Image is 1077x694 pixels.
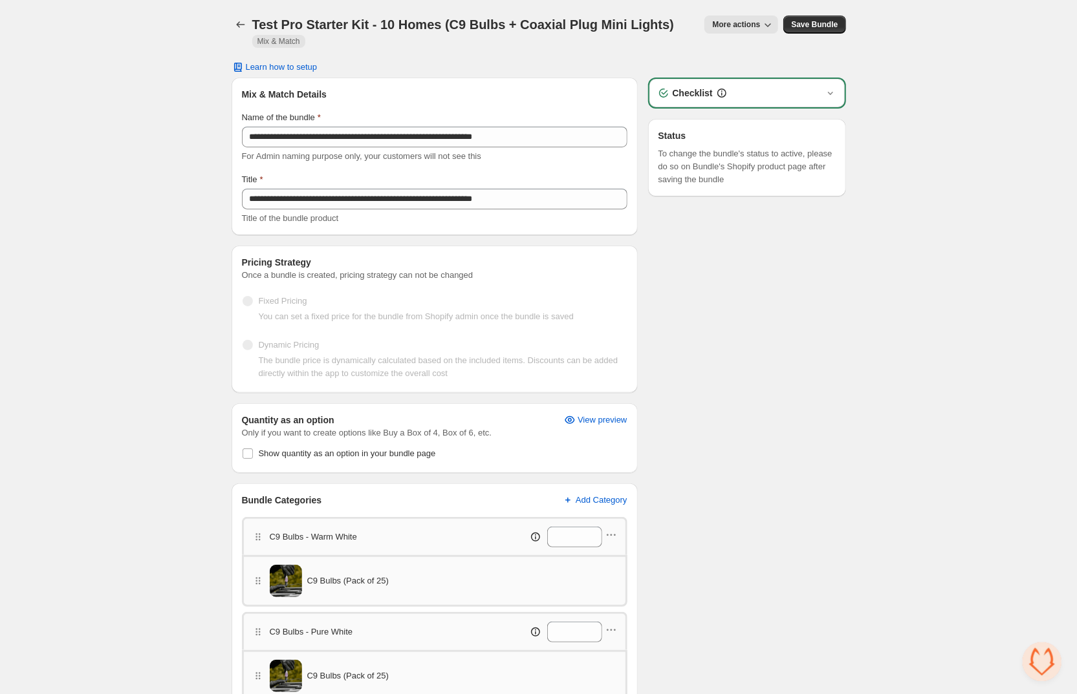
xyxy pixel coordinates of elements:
p: C9 Bulbs - Warm White [270,531,357,543]
p: C9 Bulbs - Pure White [270,626,353,638]
span: To change the bundle's status to active, please do so on Bundle's Shopify product page after savi... [658,147,836,186]
span: C9 Bulbs (Pack of 25) [307,574,389,587]
span: Show quantity as an option in your bundle page [259,448,436,458]
button: View preview [556,410,635,430]
span: Learn how to setup [246,62,318,72]
h3: Pricing Strategy [242,256,627,269]
a: Open chat [1023,642,1061,681]
span: For Admin naming purpose only, your customers will not see this [242,151,481,161]
span: C9 Bulbs (Pack of 25) [307,669,389,682]
h3: Mix & Match Details [242,88,627,101]
span: The bundle price is dynamically calculated based on the included items. Discounts can be added di... [259,355,618,378]
span: More actions [712,19,760,30]
span: Dynamic Pricing [259,339,320,352]
span: Save Bundle [791,19,838,30]
h3: Quantity as an option [242,414,334,426]
h3: Checklist [673,87,713,100]
button: More actions [704,16,778,34]
span: You can set a fixed price for the bundle from Shopify admin once the bundle is saved [259,311,574,321]
h3: Bundle Categories [242,494,322,507]
span: Once a bundle is created, pricing strategy can not be changed [242,269,627,282]
label: Title [242,173,263,186]
span: Only if you want to create options like Buy a Box of 4, Box of 6, etc. [242,426,627,439]
img: C9 Bulbs (Pack of 25) [270,660,302,692]
label: Name of the bundle [242,111,321,124]
h1: Test Pro Starter Kit - 10 Homes (C9 Bulbs + Coaxial Plug Mini Lights) [252,17,675,32]
span: Add Category [576,495,627,505]
span: Mix & Match [257,36,300,47]
button: Save Bundle [783,16,845,34]
span: Title of the bundle product [242,213,339,223]
span: View preview [578,415,627,425]
button: Add Category [554,490,635,510]
a: Learn how to setup [224,58,325,76]
h3: Status [658,129,836,142]
span: Fixed Pricing [259,295,307,308]
button: Back [232,16,250,34]
img: C9 Bulbs (Pack of 25) [270,565,302,597]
